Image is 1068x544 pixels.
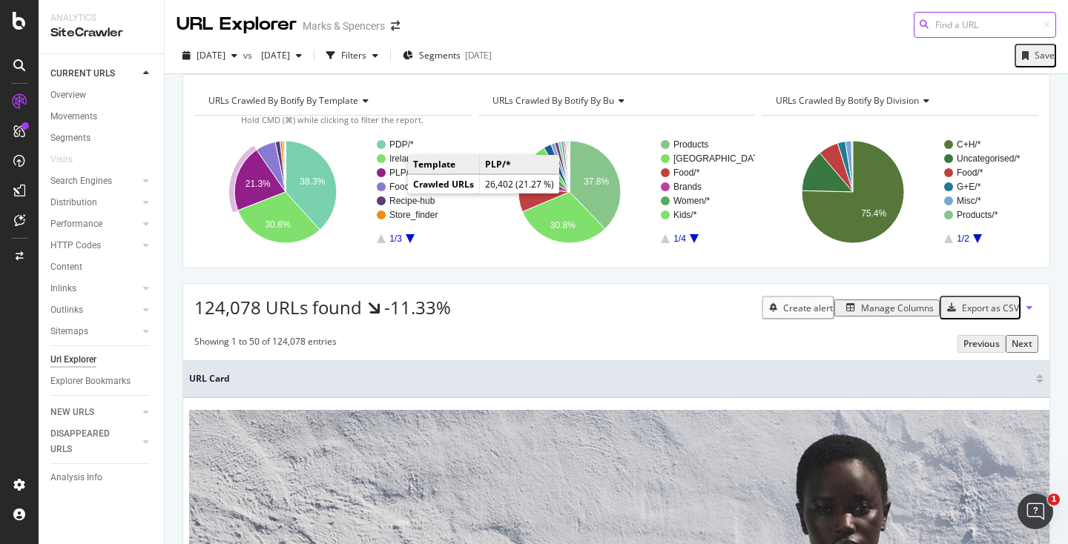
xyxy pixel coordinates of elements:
a: Analysis Info [50,470,154,485]
button: Manage Columns [834,299,940,316]
div: HTTP Codes [50,238,101,253]
a: Movements [50,109,154,125]
text: Women/* [673,196,710,206]
iframe: Intercom live chat [1018,494,1053,529]
button: Create alert [762,296,834,319]
a: Distribution [50,195,139,210]
text: 38.3% [300,176,325,187]
text: [GEOGRAPHIC_DATA] [673,153,766,164]
text: 37.8% [584,176,609,187]
svg: A chart. [762,127,1038,256]
div: -11.33% [384,295,451,320]
button: Export as CSV [940,296,1021,319]
div: Marks & Spencers [303,19,385,33]
span: 2024 Jul. 27th [255,49,290,62]
div: Filters [341,49,366,62]
text: PDP/* [389,139,414,150]
div: Analytics [50,12,152,24]
span: 2025 Jul. 31st [197,49,225,62]
text: 75.4% [861,208,886,219]
a: CURRENT URLS [50,66,139,82]
div: Visits [50,152,73,167]
div: Inlinks [50,281,76,296]
h4: URLs Crawled By Botify By division [773,89,1025,113]
button: [DATE] [177,44,243,67]
span: 124,078 URLs found [194,295,362,319]
td: Crawled URLs [408,175,480,194]
div: Showing 1 to 50 of 124,078 entries [194,335,337,352]
text: 1/4 [673,233,686,244]
text: PLP/* [389,167,412,178]
a: DISAPPEARED URLS [50,426,139,457]
a: Visits [50,152,88,167]
div: SiteCrawler [50,24,152,42]
button: Previous [957,335,1006,352]
text: 1/3 [389,233,402,244]
div: NEW URLS [50,405,94,420]
div: DISAPPEARED URLS [50,426,125,457]
button: Save [1015,44,1056,67]
td: PLP/* [480,155,560,174]
text: Kids/* [673,210,697,220]
text: 30.8% [266,219,291,230]
span: vs [243,49,255,62]
div: Previous [963,337,1000,350]
span: Hold CMD (⌘) while clicking to filter the report. [241,114,423,125]
td: Template [408,155,480,174]
span: Segments [419,49,461,62]
a: Url Explorer [50,352,154,368]
a: Explorer Bookmarks [50,374,154,389]
div: URL Explorer [177,12,297,37]
div: Outlinks [50,302,83,318]
span: URLs Crawled By Botify By template [208,94,358,107]
text: Food/* [957,167,983,178]
div: Content [50,259,82,275]
span: URLs Crawled By Botify By division [776,94,919,107]
a: Outlinks [50,302,139,318]
div: Movements [50,109,97,125]
text: G+E/* [957,182,981,192]
div: Performance [50,216,102,232]
button: [DATE] [255,44,308,67]
span: URLs Crawled By Botify By bu [492,94,614,107]
text: 30.8% [550,220,575,230]
div: Url Explorer [50,352,96,368]
a: NEW URLS [50,405,139,420]
span: 1 [1048,494,1060,505]
button: Segments[DATE] [397,44,498,67]
svg: A chart. [478,127,755,256]
td: 26,402 (21.27 %) [480,175,560,194]
div: Manage Columns [861,302,934,314]
div: Segments [50,130,90,146]
span: URL Card [189,372,1032,385]
button: Filters [320,44,384,67]
button: Next [1006,335,1038,352]
text: 1/2 [957,233,969,244]
a: Content [50,259,154,275]
div: Create alert [783,302,833,314]
svg: A chart. [194,127,471,256]
div: arrow-right-arrow-left [391,21,400,31]
a: Performance [50,216,139,232]
div: [DATE] [465,49,492,62]
a: Inlinks [50,281,139,296]
input: Find a URL [914,12,1056,38]
a: Search Engines [50,173,139,189]
h4: URLs Crawled By Botify By bu [489,89,742,113]
text: Uncategorised/* [957,153,1021,164]
div: Overview [50,87,86,103]
div: Next [1012,337,1032,350]
text: Brands [673,182,702,192]
text: FoodCat/* [389,182,429,192]
h4: URLs Crawled By Botify By template [205,89,458,113]
text: C+H/* [957,139,981,150]
text: 21.3% [245,179,271,189]
text: Misc/* [957,196,981,206]
text: Food/* [673,167,700,178]
div: Save [1035,49,1055,62]
div: Analysis Info [50,470,102,485]
div: Export as CSV [962,302,1019,314]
